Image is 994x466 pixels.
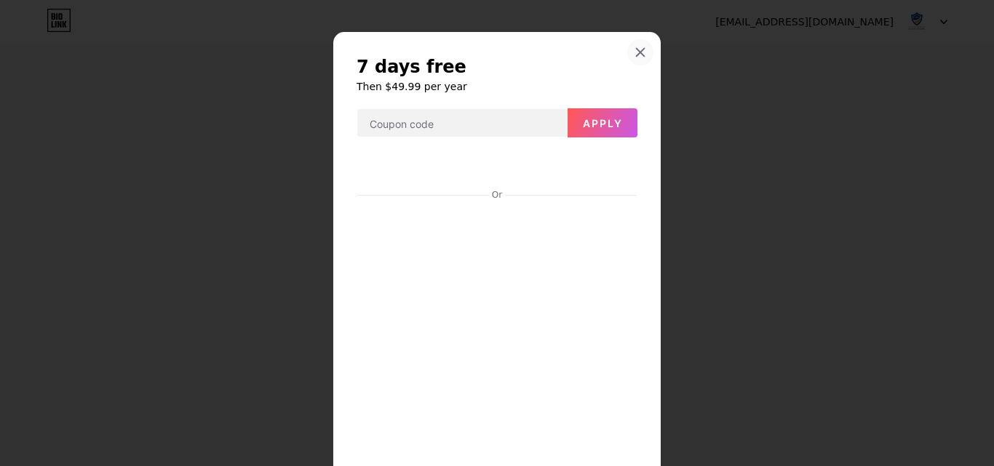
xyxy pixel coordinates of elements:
[583,117,623,129] span: Apply
[568,108,637,137] button: Apply
[357,150,637,185] iframe: Secure payment button frame
[357,55,466,79] span: 7 days free
[357,79,637,94] h6: Then $49.99 per year
[357,109,567,138] input: Coupon code
[489,189,505,201] div: Or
